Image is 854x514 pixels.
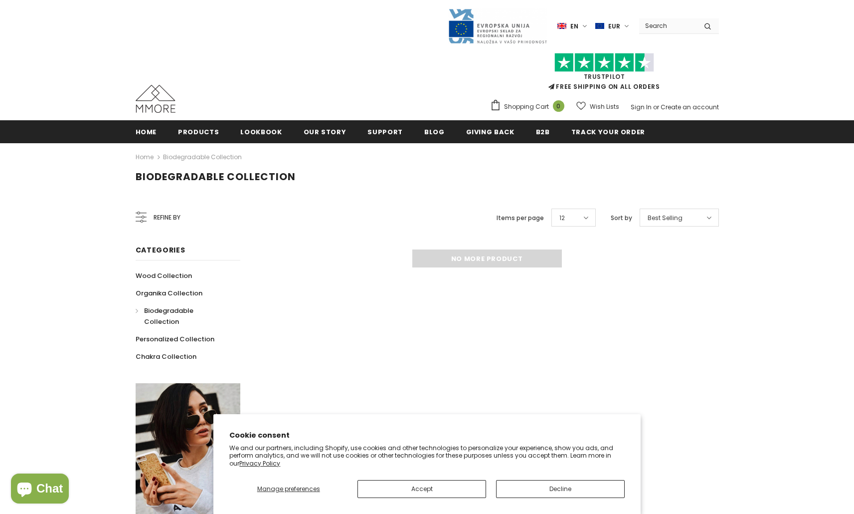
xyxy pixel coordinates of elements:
[611,213,632,223] label: Sort by
[496,480,625,498] button: Decline
[136,127,157,137] span: Home
[571,120,645,143] a: Track your order
[490,99,569,114] a: Shopping Cart 0
[136,85,175,113] img: MMORE Cases
[136,120,157,143] a: Home
[557,22,566,30] img: i-lang-1.png
[639,18,696,33] input: Search Site
[576,98,619,115] a: Wish Lists
[240,120,282,143] a: Lookbook
[257,485,320,493] span: Manage preferences
[136,352,196,361] span: Chakra Collection
[154,212,180,223] span: Refine by
[144,306,193,326] span: Biodegradable Collection
[8,474,72,506] inbox-online-store-chat: Shopify online store chat
[497,213,544,223] label: Items per page
[136,288,202,298] span: Organika Collection
[504,102,549,112] span: Shopping Cart
[648,213,683,223] span: Best Selling
[136,267,192,284] a: Wood Collection
[553,100,564,112] span: 0
[608,21,620,31] span: EUR
[304,127,346,137] span: Our Story
[136,271,192,280] span: Wood Collection
[631,103,652,111] a: Sign In
[357,480,486,498] button: Accept
[584,72,625,81] a: Trustpilot
[304,120,346,143] a: Our Story
[136,330,214,348] a: Personalized Collection
[367,127,403,137] span: support
[163,153,242,161] a: Biodegradable Collection
[570,21,578,31] span: en
[559,213,565,223] span: 12
[536,120,550,143] a: B2B
[466,120,514,143] a: Giving back
[490,57,719,91] span: FREE SHIPPING ON ALL ORDERS
[136,284,202,302] a: Organika Collection
[136,334,214,344] span: Personalized Collection
[136,170,296,184] span: Biodegradable Collection
[554,53,654,72] img: Trust Pilot Stars
[229,480,347,498] button: Manage preferences
[136,245,185,255] span: Categories
[178,127,219,137] span: Products
[590,102,619,112] span: Wish Lists
[367,120,403,143] a: support
[448,8,547,44] img: Javni Razpis
[661,103,719,111] a: Create an account
[178,120,219,143] a: Products
[229,430,625,441] h2: Cookie consent
[448,21,547,30] a: Javni Razpis
[536,127,550,137] span: B2B
[240,127,282,137] span: Lookbook
[229,444,625,468] p: We and our partners, including Shopify, use cookies and other technologies to personalize your ex...
[466,127,514,137] span: Giving back
[653,103,659,111] span: or
[424,127,445,137] span: Blog
[239,459,280,468] a: Privacy Policy
[571,127,645,137] span: Track your order
[136,151,154,163] a: Home
[424,120,445,143] a: Blog
[136,348,196,365] a: Chakra Collection
[136,302,229,330] a: Biodegradable Collection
